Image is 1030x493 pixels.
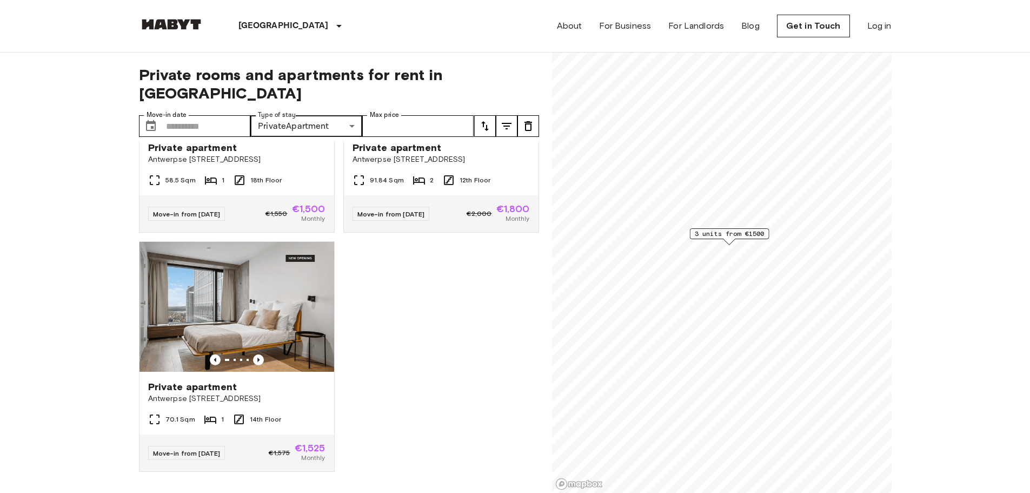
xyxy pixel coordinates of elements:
[867,19,892,32] a: Log in
[370,175,404,185] span: 91.84 Sqm
[496,115,517,137] button: tune
[694,229,764,239] span: 3 units from €1500
[253,354,264,365] button: Previous image
[165,415,195,424] span: 70.1 Sqm
[506,214,529,224] span: Monthly
[222,175,224,185] span: 1
[140,115,162,137] button: Choose date
[221,415,224,424] span: 1
[517,115,539,137] button: tune
[148,141,237,154] span: Private apartment
[292,204,325,214] span: €1,500
[370,110,399,120] label: Max price
[139,242,334,372] img: Marketing picture of unit BE-23-003-055-001
[301,453,325,463] span: Monthly
[599,19,651,32] a: For Business
[139,65,539,102] span: Private rooms and apartments for rent in [GEOGRAPHIC_DATA]
[301,214,325,224] span: Monthly
[148,393,325,404] span: Antwerpse [STREET_ADDRESS]
[250,175,282,185] span: 18th Floor
[496,204,530,214] span: €1,800
[557,19,582,32] a: About
[295,443,325,453] span: €1,525
[357,210,425,218] span: Move-in from [DATE]
[689,228,769,245] div: Map marker
[153,210,221,218] span: Move-in from [DATE]
[467,209,492,219] span: €2,000
[460,175,491,185] span: 12th Floor
[430,175,434,185] span: 2
[265,209,288,219] span: €1,550
[741,19,760,32] a: Blog
[165,175,196,185] span: 58.5 Sqm
[153,449,221,457] span: Move-in from [DATE]
[474,115,496,137] button: tune
[353,141,442,154] span: Private apartment
[139,241,335,472] a: Marketing picture of unit BE-23-003-055-001Previous imagePrevious imagePrivate apartmentAntwerpse...
[238,19,329,32] p: [GEOGRAPHIC_DATA]
[210,354,221,365] button: Previous image
[269,448,290,458] span: €1,575
[147,110,187,120] label: Move-in date
[148,154,325,165] span: Antwerpse [STREET_ADDRESS]
[555,478,603,490] a: Mapbox logo
[668,19,724,32] a: For Landlords
[148,380,237,393] span: Private apartment
[777,15,850,37] a: Get in Touch
[250,115,362,137] div: PrivateApartment
[250,415,282,424] span: 14th Floor
[353,154,530,165] span: Antwerpse [STREET_ADDRESS]
[258,110,296,120] label: Type of stay
[139,19,204,30] img: Habyt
